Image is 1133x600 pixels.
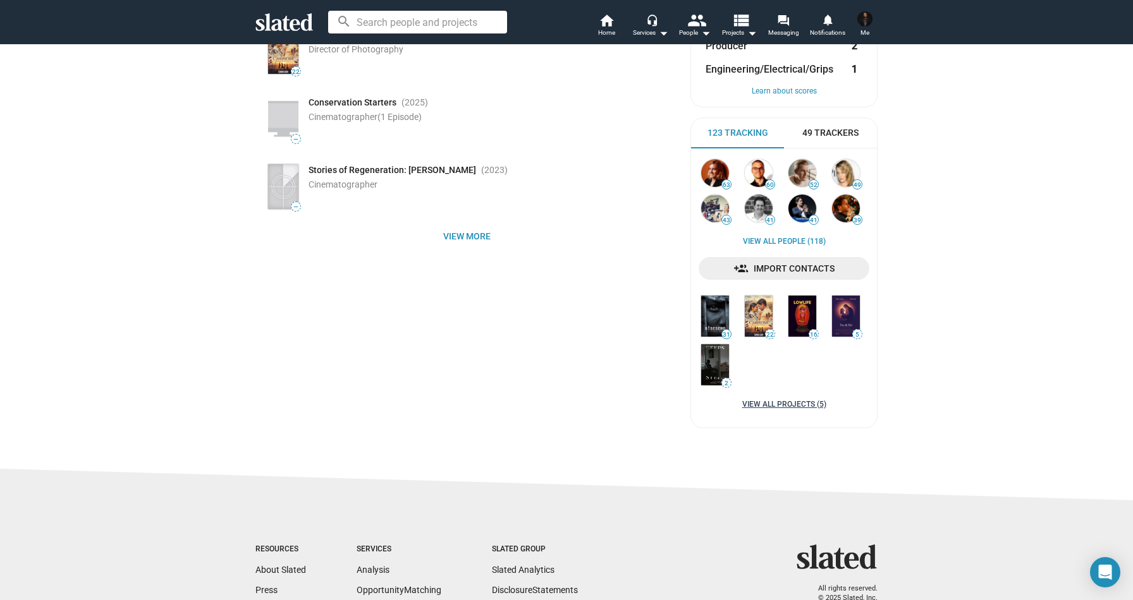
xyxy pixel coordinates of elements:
a: OpportunityMatching [357,585,441,595]
a: Slated Analytics [492,565,554,575]
button: Learn about scores [706,87,862,97]
img: LOWLIFE [788,296,816,337]
img: Bisesero: A Daughter's Story [701,296,729,337]
img: Steps [701,344,729,385]
a: Notifications [805,13,850,40]
img: Treva Wurmfeld [701,159,729,187]
button: People [673,13,717,40]
mat-icon: home [599,13,614,28]
span: 2 [722,380,731,387]
img: Carinosa [745,296,773,337]
span: Stories of Regeneration: [PERSON_NAME] [309,164,476,176]
button: Services [628,13,673,40]
span: Notifications [810,25,845,40]
a: Import Contacts [699,257,869,280]
img: Reza Amidi [745,195,773,222]
span: 49 [853,181,862,189]
img: You & Me [832,296,860,337]
a: Analysis [357,565,389,575]
span: 5 [853,331,862,339]
span: Cinematographer [309,112,422,122]
img: Tarin Anderson [701,195,729,222]
span: Producer [706,39,747,52]
span: Conservation Starters [309,97,396,109]
span: 41 [766,217,775,224]
div: Services [633,25,668,40]
button: S. Roy SaringoMe [850,9,880,42]
img: Patrice Cochet [832,195,860,222]
span: 16 [809,331,818,339]
a: View all Projects (5) [742,400,826,410]
img: S. Roy Saringo [857,11,873,27]
strong: 1 [852,63,857,76]
mat-icon: view_list [732,11,750,29]
span: 43 [722,217,731,224]
span: 22 [291,68,300,76]
span: Messaging [768,25,799,40]
span: 49 Trackers [802,127,859,139]
mat-icon: forum [777,14,789,26]
a: Steps [699,342,732,388]
img: Stephan Paternot [788,195,816,222]
span: Director of Photography [309,44,403,54]
div: Open Intercom Messenger [1090,557,1120,587]
mat-icon: headset_mic [646,14,658,25]
a: LOWLIFE [786,293,819,339]
img: Poster: Carinosa [268,29,298,74]
span: 60 [766,181,775,189]
input: Search people and projects [328,11,507,33]
a: View all People (118) [743,237,826,247]
span: (2023 ) [481,164,508,176]
img: Hillary Baack [832,159,860,187]
a: Home [584,13,628,40]
img: Jonathan Pope [788,159,816,187]
div: Resources [255,544,306,555]
div: Services [357,544,441,555]
span: 39 [853,217,862,224]
mat-icon: arrow_drop_down [744,25,759,40]
mat-icon: arrow_drop_down [656,25,671,40]
img: Poster: Conservation Starters [268,97,298,141]
span: 31 [722,331,731,339]
mat-icon: notifications [821,13,833,25]
span: — [291,136,300,143]
button: View more [255,225,678,248]
mat-icon: arrow_drop_down [698,25,713,40]
a: Bisesero: A Daughter's Story [699,293,732,339]
span: View more [266,225,668,248]
span: (2025 ) [401,97,428,109]
a: Press [255,585,278,595]
mat-icon: people [687,11,706,29]
div: People [679,25,711,40]
span: 22 [766,331,775,339]
span: Projects [722,25,757,40]
span: 63 [722,181,731,189]
span: 123 Tracking [707,127,768,139]
a: Carinosa [742,293,775,339]
span: — [291,203,300,210]
img: Carsten Kurpanek [745,159,773,187]
span: (1 Episode) [377,112,422,122]
a: You & Me [830,293,862,339]
span: Cinematographer [309,179,377,189]
span: Home [598,25,615,40]
a: DisclosureStatements [492,585,578,595]
span: 52 [809,181,818,189]
span: 41 [809,217,818,224]
strong: 2 [852,39,857,52]
span: Import Contacts [709,257,859,280]
span: Me [860,25,869,40]
div: Slated Group [492,544,578,555]
span: Engineering/Electrical/Grips [706,63,833,76]
a: About Slated [255,565,306,575]
button: Projects [717,13,761,40]
a: Messaging [761,13,805,40]
img: Poster: Stories of Regeneration: Yadi Wang [268,164,298,209]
